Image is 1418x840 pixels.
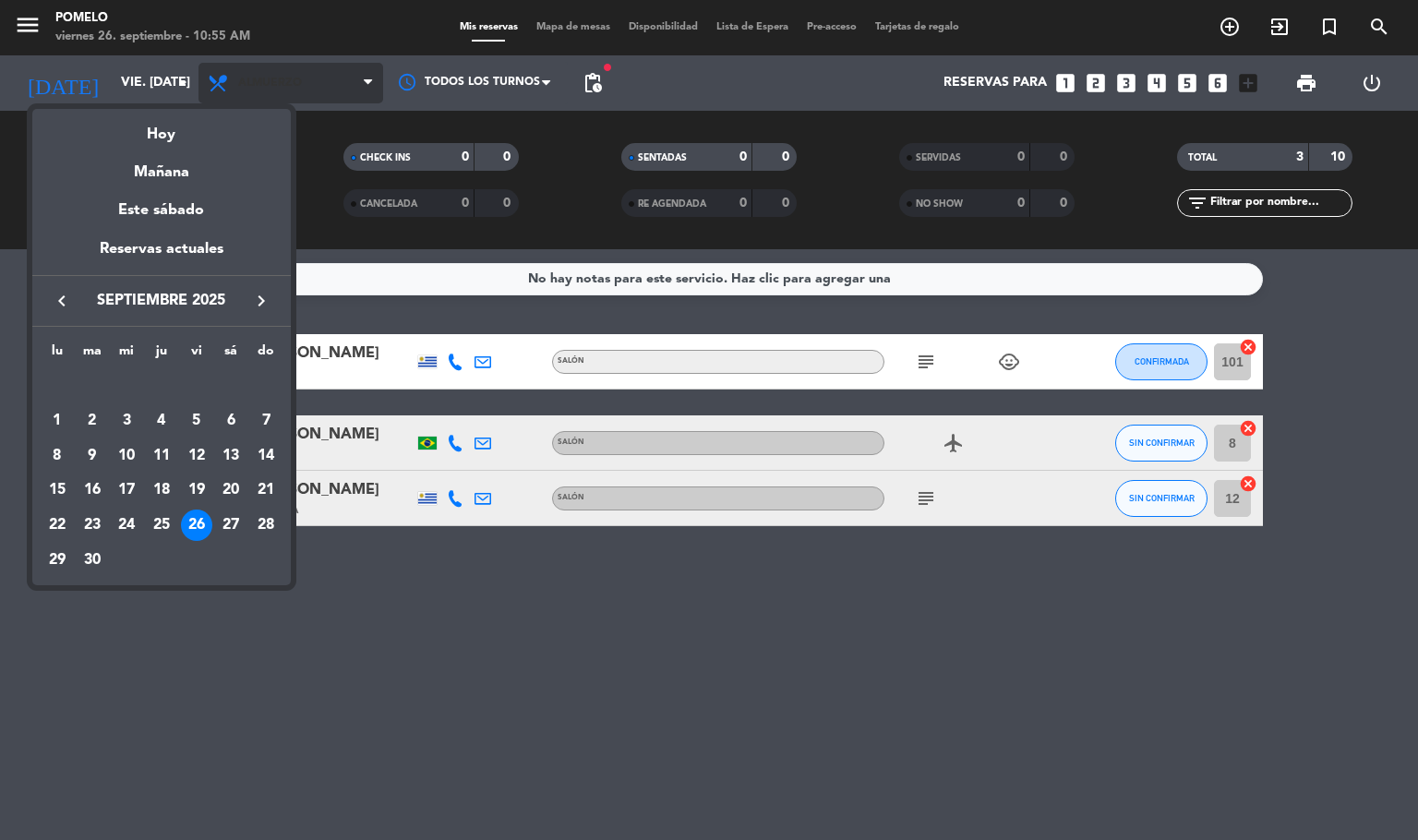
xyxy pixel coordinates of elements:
td: 26 de septiembre de 2025 [179,508,214,543]
div: 20 [215,475,246,507]
div: 21 [250,475,282,507]
span: septiembre 2025 [78,289,245,313]
div: 24 [111,510,142,541]
th: domingo [248,341,283,369]
div: 14 [250,440,282,472]
td: 27 de septiembre de 2025 [214,508,249,543]
td: 11 de septiembre de 2025 [144,438,179,474]
td: 10 de septiembre de 2025 [109,438,144,474]
div: 6 [215,405,246,437]
td: 13 de septiembre de 2025 [214,438,249,474]
div: 7 [250,405,282,437]
div: Mañana [32,147,291,185]
td: 24 de septiembre de 2025 [109,508,144,543]
td: 23 de septiembre de 2025 [75,508,110,543]
div: 9 [77,440,108,472]
td: 4 de septiembre de 2025 [144,403,179,438]
div: 8 [42,440,73,472]
td: 17 de septiembre de 2025 [109,474,144,509]
td: 7 de septiembre de 2025 [248,403,283,438]
td: 21 de septiembre de 2025 [248,474,283,509]
div: 10 [111,440,142,472]
div: 5 [181,405,212,437]
td: 6 de septiembre de 2025 [214,403,249,438]
td: 30 de septiembre de 2025 [75,543,110,578]
td: 3 de septiembre de 2025 [109,403,144,438]
td: 16 de septiembre de 2025 [75,474,110,509]
td: 12 de septiembre de 2025 [179,438,214,474]
div: Hoy [32,109,291,147]
th: miércoles [109,341,144,369]
th: jueves [144,341,179,369]
i: keyboard_arrow_right [250,290,272,312]
div: 1 [42,405,73,437]
div: 30 [77,545,108,576]
td: 29 de septiembre de 2025 [40,543,75,578]
div: 4 [146,405,177,437]
th: viernes [179,341,214,369]
div: 28 [250,510,282,541]
div: 2 [77,405,108,437]
div: 22 [42,510,73,541]
td: 9 de septiembre de 2025 [75,438,110,474]
i: keyboard_arrow_left [51,290,73,312]
td: 28 de septiembre de 2025 [248,508,283,543]
div: 18 [146,475,177,507]
td: 19 de septiembre de 2025 [179,474,214,509]
div: 16 [77,475,108,507]
td: 14 de septiembre de 2025 [248,438,283,474]
td: 25 de septiembre de 2025 [144,508,179,543]
td: 8 de septiembre de 2025 [40,438,75,474]
td: 18 de septiembre de 2025 [144,474,179,509]
th: martes [75,341,110,369]
div: 3 [111,405,142,437]
th: sábado [214,341,249,369]
div: 23 [77,510,108,541]
td: 5 de septiembre de 2025 [179,403,214,438]
div: 29 [42,545,73,576]
td: SEP. [40,369,283,404]
td: 1 de septiembre de 2025 [40,403,75,438]
div: 19 [181,475,212,507]
div: 17 [111,475,142,507]
div: 25 [146,510,177,541]
td: 20 de septiembre de 2025 [214,474,249,509]
td: 2 de septiembre de 2025 [75,403,110,438]
div: 13 [215,440,246,472]
div: Reservas actuales [32,237,291,275]
td: 22 de septiembre de 2025 [40,508,75,543]
th: lunes [40,341,75,369]
div: 26 [181,510,212,541]
div: 11 [146,440,177,472]
td: 15 de septiembre de 2025 [40,474,75,509]
button: keyboard_arrow_left [45,289,78,313]
div: 12 [181,440,212,472]
div: 15 [42,475,73,507]
div: Este sábado [32,185,291,236]
button: keyboard_arrow_right [245,289,278,313]
div: 27 [215,510,246,541]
